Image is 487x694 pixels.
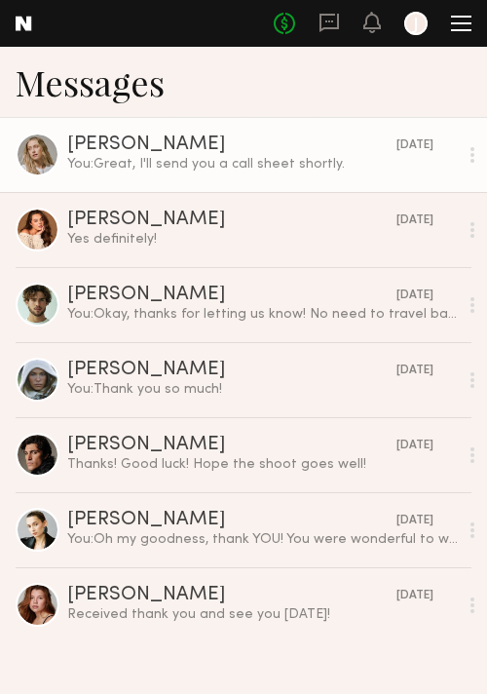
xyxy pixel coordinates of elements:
[396,437,433,455] div: [DATE]
[396,512,433,530] div: [DATE]
[67,361,396,380] div: [PERSON_NAME]
[16,58,165,105] span: Messages
[67,380,458,399] div: You: Thank you so much!
[396,136,433,155] div: [DATE]
[67,135,396,155] div: [PERSON_NAME]
[67,230,458,249] div: Yes definitely!
[67,305,458,324] div: You: Okay, thanks for letting us know! No need to travel back during those days, we can work arou...
[67,511,396,530] div: [PERSON_NAME]
[67,530,458,549] div: You: Oh my goodness, thank YOU! You were wonderful to work with. Hugs! :)
[67,455,458,474] div: Thanks! Good luck! Hope the shoot goes well!
[396,587,433,605] div: [DATE]
[396,287,433,305] div: [DATE]
[67,586,396,605] div: [PERSON_NAME]
[67,286,396,305] div: [PERSON_NAME]
[67,605,458,624] div: Received thank you and see you [DATE]!
[67,211,396,230] div: [PERSON_NAME]
[396,362,433,380] div: [DATE]
[404,12,428,35] a: J
[67,436,396,455] div: [PERSON_NAME]
[396,212,433,230] div: [DATE]
[67,155,458,173] div: You: Great, I'll send you a call sheet shortly.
